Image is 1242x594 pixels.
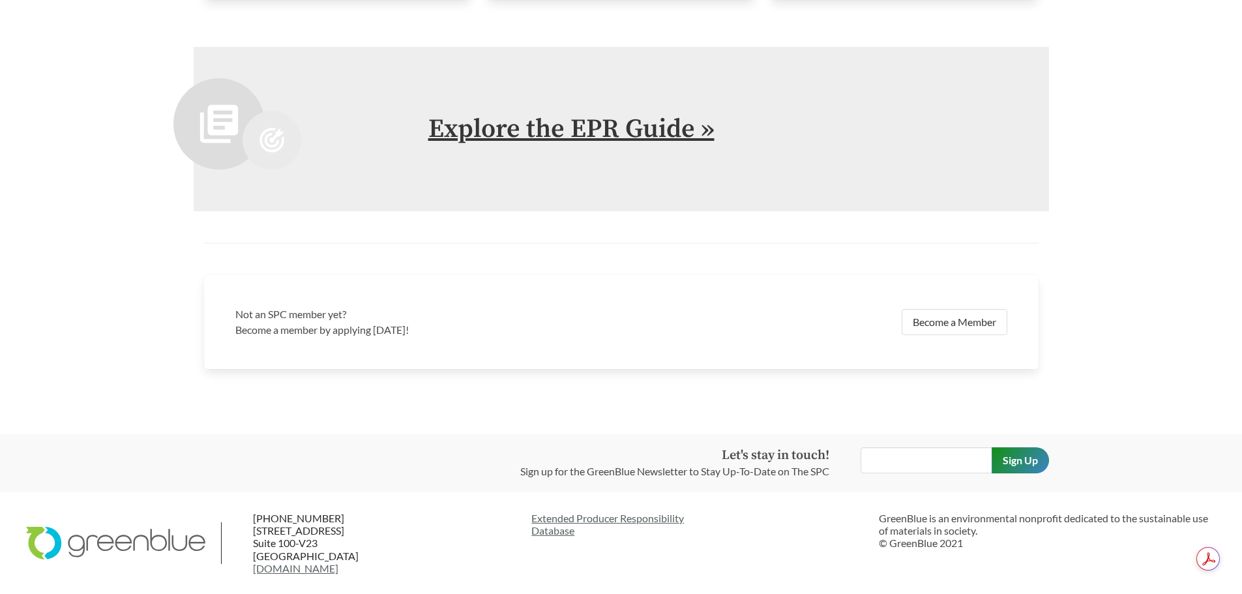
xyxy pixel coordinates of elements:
[253,562,338,574] a: [DOMAIN_NAME]
[992,447,1049,473] input: Sign Up
[520,464,829,479] p: Sign up for the GreenBlue Newsletter to Stay Up-To-Date on The SPC
[531,512,868,537] a: Extended Producer ResponsibilityDatabase
[902,309,1007,335] a: Become a Member
[428,113,715,145] a: Explore the EPR Guide »
[253,512,411,574] p: [PHONE_NUMBER] [STREET_ADDRESS] Suite 100-V23 [GEOGRAPHIC_DATA]
[235,322,614,338] p: Become a member by applying [DATE]!
[235,306,614,322] h3: Not an SPC member yet?
[879,512,1216,550] p: GreenBlue is an environmental nonprofit dedicated to the sustainable use of materials in society....
[722,447,829,464] strong: Let's stay in touch!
